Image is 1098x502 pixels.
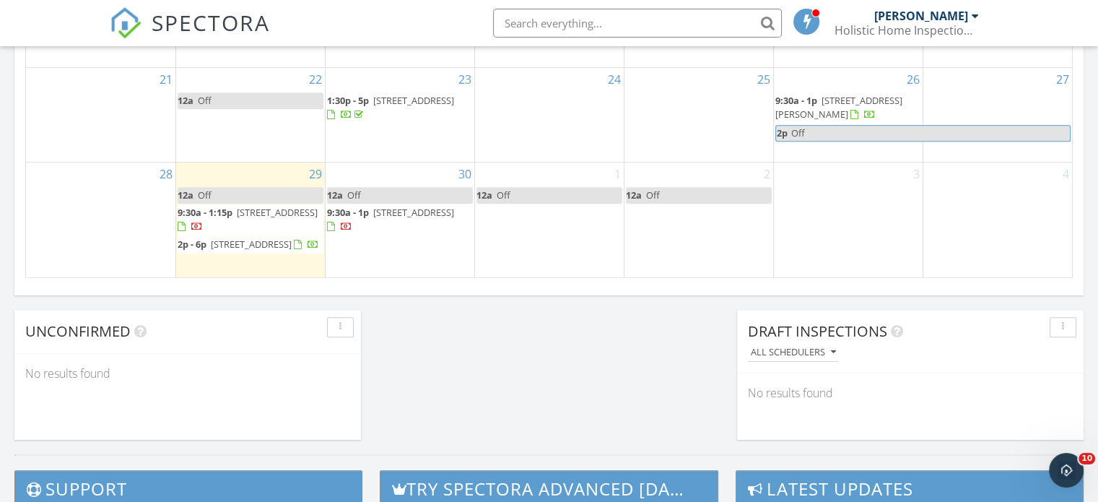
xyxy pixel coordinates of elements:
[1053,68,1072,91] a: Go to September 27, 2025
[1060,163,1072,186] a: Go to October 4, 2025
[1079,453,1095,464] span: 10
[754,68,773,91] a: Go to September 25, 2025
[626,189,642,202] span: 12a
[474,68,624,162] td: Go to September 24, 2025
[910,163,923,186] a: Go to October 3, 2025
[152,7,270,38] span: SPECTORA
[237,206,318,219] span: [STREET_ADDRESS]
[923,68,1072,162] td: Go to September 27, 2025
[306,163,325,186] a: Go to September 29, 2025
[373,94,454,107] span: [STREET_ADDRESS]
[327,92,473,124] a: 1:30p - 5p [STREET_ADDRESS]
[211,238,292,251] span: [STREET_ADDRESS]
[306,68,325,91] a: Go to September 22, 2025
[497,189,510,202] span: Off
[646,189,660,202] span: Off
[923,162,1072,278] td: Go to October 4, 2025
[178,206,232,219] span: 9:30a - 1:15p
[327,206,454,233] a: 9:30a - 1p [STREET_ADDRESS]
[761,163,773,186] a: Go to October 2, 2025
[1049,453,1084,488] iframe: Intercom live chat
[198,94,212,107] span: Off
[773,68,923,162] td: Go to September 26, 2025
[835,23,979,38] div: Holistic Home Inspections LLC
[178,236,323,254] a: 2p - 6p [STREET_ADDRESS]
[775,94,902,121] a: 9:30a - 1p [STREET_ADDRESS][PERSON_NAME]
[26,68,175,162] td: Go to September 21, 2025
[775,92,921,124] a: 9:30a - 1p [STREET_ADDRESS][PERSON_NAME]
[775,94,902,121] span: [STREET_ADDRESS][PERSON_NAME]
[904,68,923,91] a: Go to September 26, 2025
[178,238,206,251] span: 2p - 6p
[178,206,318,233] a: 9:30a - 1:15p [STREET_ADDRESS]
[157,68,175,91] a: Go to September 21, 2025
[791,126,805,139] span: Off
[773,162,923,278] td: Go to October 3, 2025
[327,94,369,107] span: 1:30p - 5p
[110,7,141,39] img: The Best Home Inspection Software - Spectora
[748,343,839,363] button: All schedulers
[347,189,361,202] span: Off
[175,68,325,162] td: Go to September 22, 2025
[25,321,131,341] span: Unconfirmed
[327,94,454,121] a: 1:30p - 5p [STREET_ADDRESS]
[178,189,193,202] span: 12a
[325,68,474,162] td: Go to September 23, 2025
[775,94,817,107] span: 9:30a - 1p
[476,189,492,202] span: 12a
[26,162,175,278] td: Go to September 28, 2025
[198,189,212,202] span: Off
[327,204,473,235] a: 9:30a - 1p [STREET_ADDRESS]
[474,162,624,278] td: Go to October 1, 2025
[178,94,193,107] span: 12a
[456,68,474,91] a: Go to September 23, 2025
[605,68,624,91] a: Go to September 24, 2025
[325,162,474,278] td: Go to September 30, 2025
[178,204,323,235] a: 9:30a - 1:15p [STREET_ADDRESS]
[327,206,369,219] span: 9:30a - 1p
[624,68,773,162] td: Go to September 25, 2025
[611,163,624,186] a: Go to October 1, 2025
[373,206,454,219] span: [STREET_ADDRESS]
[624,162,773,278] td: Go to October 2, 2025
[456,163,474,186] a: Go to September 30, 2025
[110,20,270,50] a: SPECTORA
[175,162,325,278] td: Go to September 29, 2025
[748,321,887,341] span: Draft Inspections
[178,238,319,251] a: 2p - 6p [STREET_ADDRESS]
[737,373,1084,412] div: No results found
[751,347,836,358] div: All schedulers
[157,163,175,186] a: Go to September 28, 2025
[776,126,788,141] span: 2p
[14,354,361,393] div: No results found
[327,189,343,202] span: 12a
[874,9,968,23] div: [PERSON_NAME]
[493,9,782,38] input: Search everything...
